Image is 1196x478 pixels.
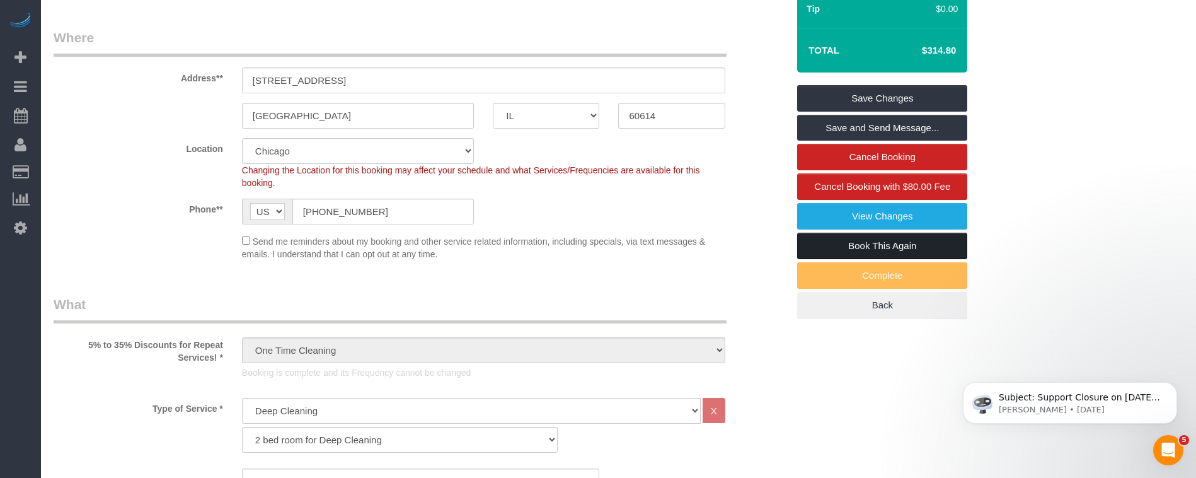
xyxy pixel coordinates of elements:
a: Cancel Booking [797,144,967,170]
span: 5 [1179,435,1189,445]
a: Back [797,292,967,318]
legend: What [54,295,727,324]
img: Automaid Logo [8,13,33,30]
label: Location [44,138,233,155]
a: Save Changes [797,85,967,112]
a: View Changes [797,203,967,230]
label: Tip [807,3,820,15]
span: Send me reminders about my booking and other service related information, including specials, via... [242,236,705,259]
a: Save and Send Message... [797,115,967,141]
span: Cancel Booking with $80.00 Fee [814,181,950,192]
label: Type of Service * [44,398,233,415]
span: Changing the Location for this booking may affect your schedule and what Services/Frequencies are... [242,165,700,188]
h4: $314.80 [884,45,956,56]
iframe: Intercom notifications message [944,356,1196,444]
div: $0.00 [897,3,958,15]
a: Book This Again [797,233,967,259]
a: Cancel Booking with $80.00 Fee [797,173,967,200]
input: Zip Code** [618,103,725,129]
p: Booking is complete and its Frequency cannot be changed [242,366,725,379]
label: 5% to 35% Discounts for Repeat Services! * [44,334,233,364]
iframe: Intercom live chat [1153,435,1183,465]
strong: Total [808,45,839,55]
legend: Where [54,28,727,57]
